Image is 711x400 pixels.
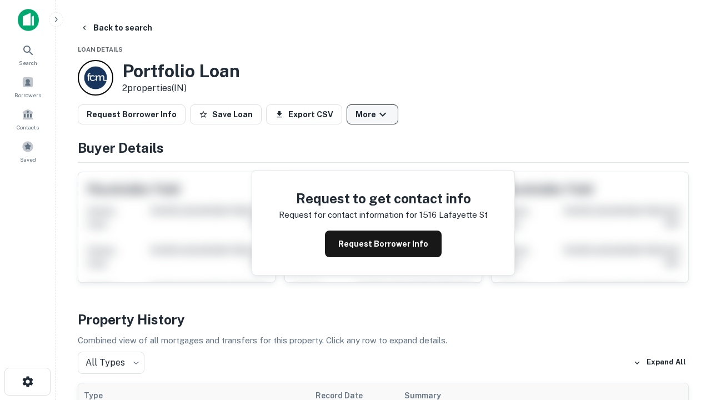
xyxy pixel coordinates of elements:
button: Back to search [76,18,157,38]
p: 2 properties (IN) [122,82,240,95]
span: Contacts [17,123,39,132]
h4: Buyer Details [78,138,689,158]
iframe: Chat Widget [655,311,711,364]
button: Export CSV [266,104,342,124]
a: Borrowers [3,72,52,102]
p: Combined view of all mortgages and transfers for this property. Click any row to expand details. [78,334,689,347]
h4: Property History [78,309,689,329]
span: Loan Details [78,46,123,53]
p: Request for contact information for [279,208,417,222]
button: Save Loan [190,104,262,124]
a: Search [3,39,52,69]
button: Expand All [630,354,689,371]
span: Search [19,58,37,67]
span: Borrowers [14,91,41,99]
p: 1516 lafayette st [419,208,488,222]
a: Saved [3,136,52,166]
a: Contacts [3,104,52,134]
button: Request Borrower Info [325,231,442,257]
button: More [347,104,398,124]
button: Request Borrower Info [78,104,186,124]
div: All Types [78,352,144,374]
h3: Portfolio Loan [122,61,240,82]
h4: Request to get contact info [279,188,488,208]
span: Saved [20,155,36,164]
img: capitalize-icon.png [18,9,39,31]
